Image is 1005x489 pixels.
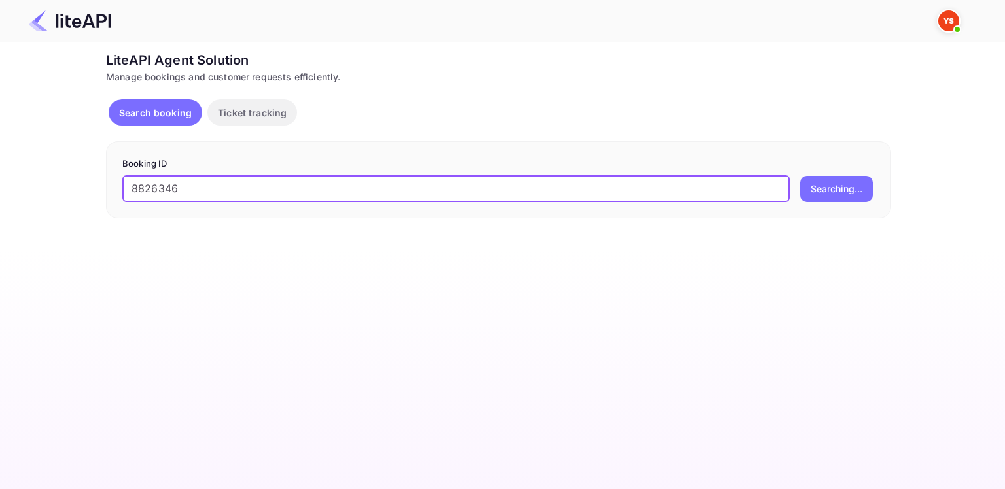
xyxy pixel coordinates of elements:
[122,158,875,171] p: Booking ID
[122,176,790,202] input: Enter Booking ID (e.g., 63782194)
[938,10,959,31] img: Yandex Support
[29,10,111,31] img: LiteAPI Logo
[106,50,891,70] div: LiteAPI Agent Solution
[106,70,891,84] div: Manage bookings and customer requests efficiently.
[119,106,192,120] p: Search booking
[800,176,873,202] button: Searching...
[218,106,287,120] p: Ticket tracking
